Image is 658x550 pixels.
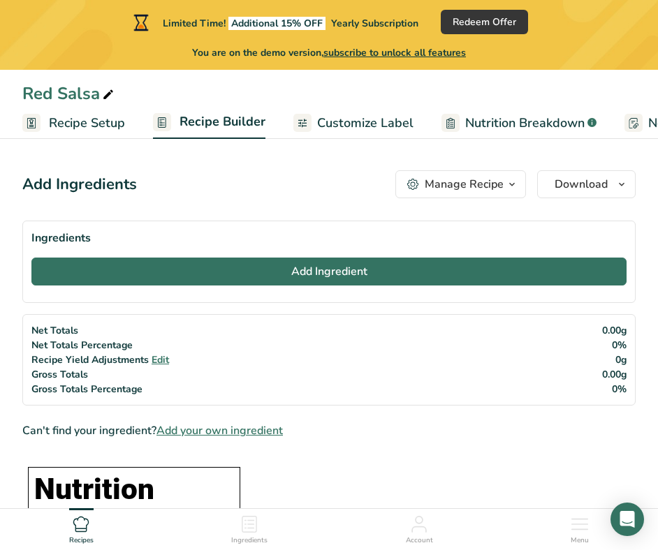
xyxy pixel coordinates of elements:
[31,258,627,285] button: Add Ingredient
[323,46,466,59] span: subscribe to unlock all features
[69,535,94,546] span: Recipes
[611,503,644,536] div: Open Intercom Messenger
[291,263,367,280] span: Add Ingredient
[465,114,585,133] span: Nutrition Breakdown
[192,45,466,60] span: You are on the demo version,
[180,112,265,131] span: Recipe Builder
[231,509,268,547] a: Ingredients
[69,509,94,547] a: Recipes
[571,535,589,546] span: Menu
[131,14,418,31] div: Limited Time!
[612,382,627,396] span: 0%
[441,10,528,34] button: Redeem Offer
[602,368,627,381] span: 0.00g
[602,324,627,337] span: 0.00g
[31,230,627,246] div: Ingredients
[22,422,636,439] div: Can't find your ingredient?
[331,17,418,30] span: Yearly Subscription
[395,170,526,198] button: Manage Recipe
[31,368,88,381] span: Gross Totals
[228,17,326,30] span: Additional 15% OFF
[22,81,117,106] div: Red Salsa
[156,422,283,439] span: Add your own ingredient
[31,339,133,352] span: Net Totals Percentage
[31,382,142,396] span: Gross Totals Percentage
[406,509,433,547] a: Account
[615,353,627,366] span: 0g
[22,107,125,139] a: Recipe Setup
[555,176,608,193] span: Download
[441,107,597,139] a: Nutrition Breakdown
[293,107,414,139] a: Customize Label
[49,114,125,133] span: Recipe Setup
[31,324,78,337] span: Net Totals
[231,535,268,546] span: Ingredients
[317,114,414,133] span: Customize Label
[152,353,169,366] span: Edit
[537,170,636,198] button: Download
[612,339,627,352] span: 0%
[425,176,504,193] div: Manage Recipe
[153,106,265,140] a: Recipe Builder
[453,15,516,29] span: Redeem Offer
[31,353,149,366] span: Recipe Yield Adjustments
[406,535,433,546] span: Account
[22,173,137,196] div: Add Ingredients
[34,473,234,537] h1: Nutrition Facts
